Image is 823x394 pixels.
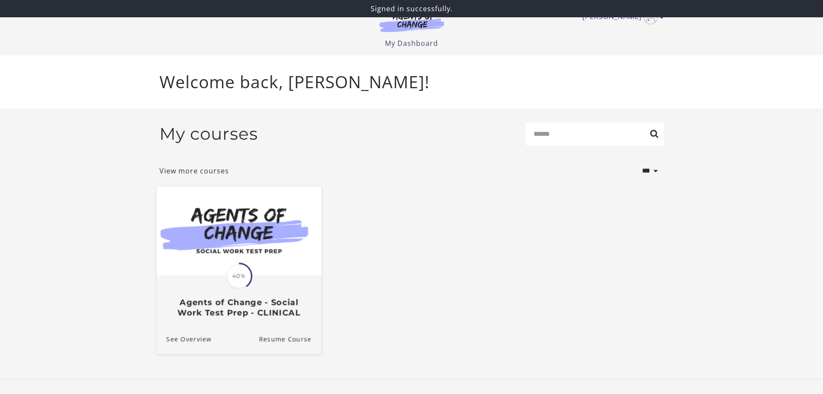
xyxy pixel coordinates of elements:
a: View more courses [159,166,229,176]
a: Toggle menu [582,10,660,24]
a: My Dashboard [385,38,438,48]
p: Signed in successfully. [3,3,820,14]
a: Agents of Change - Social Work Test Prep - CLINICAL: See Overview [156,325,211,354]
h2: My courses [159,124,258,144]
img: Agents of Change Logo [370,12,453,32]
span: 40% [227,264,251,288]
a: Agents of Change - Social Work Test Prep - CLINICAL: Resume Course [259,325,321,354]
h3: Agents of Change - Social Work Test Prep - CLINICAL [166,298,311,317]
p: Welcome back, [PERSON_NAME]! [159,69,664,95]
